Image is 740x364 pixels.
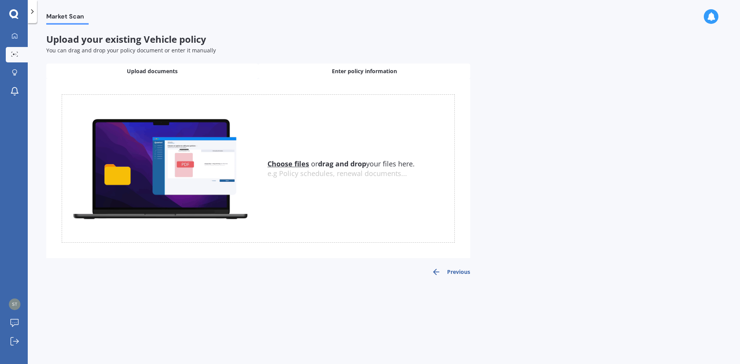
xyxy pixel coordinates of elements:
div: e.g Policy schedules, renewal documents... [267,169,454,178]
img: 30218ea7fdf28d7848db8e47f8c1d552 [9,299,20,310]
span: Upload your existing Vehicle policy [46,33,206,45]
span: or your files here. [267,159,415,168]
b: drag and drop [318,159,366,168]
u: Choose files [267,159,309,168]
span: Upload documents [127,67,178,75]
button: Previous [432,267,470,277]
span: You can drag and drop your policy document or enter it manually [46,47,216,54]
img: upload.de96410c8ce839c3fdd5.gif [62,114,258,223]
span: Market Scan [46,13,89,23]
span: Enter policy information [332,67,397,75]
